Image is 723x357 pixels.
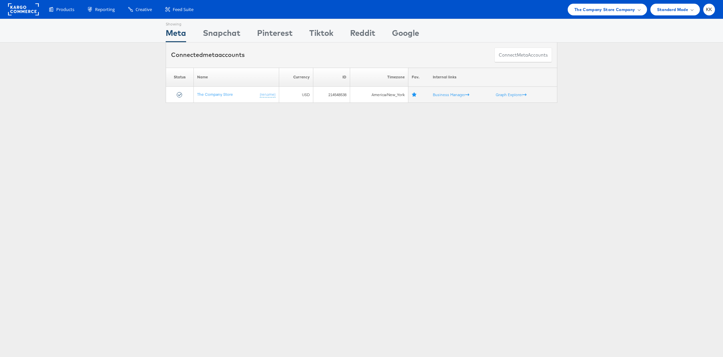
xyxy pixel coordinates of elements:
[171,51,245,59] div: Connected accounts
[494,48,552,63] button: ConnectmetaAccounts
[574,6,635,13] span: The Company Store Company
[496,92,527,97] a: Graph Explorer
[350,68,408,87] th: Timezone
[166,19,186,27] div: Showing
[136,6,152,13] span: Creative
[260,92,275,97] a: (rename)
[657,6,688,13] span: Standard Mode
[166,68,194,87] th: Status
[350,87,408,103] td: America/New_York
[203,51,218,59] span: meta
[173,6,193,13] span: Feed Suite
[257,27,293,42] div: Pinterest
[166,27,186,42] div: Meta
[203,27,240,42] div: Snapchat
[706,7,712,12] span: KK
[279,87,313,103] td: USD
[392,27,419,42] div: Google
[95,6,115,13] span: Reporting
[517,52,528,58] span: meta
[313,68,350,87] th: ID
[309,27,333,42] div: Tiktok
[313,87,350,103] td: 214548538
[279,68,313,87] th: Currency
[197,92,233,97] a: The Company Store
[433,92,469,97] a: Business Manager
[194,68,279,87] th: Name
[56,6,74,13] span: Products
[350,27,375,42] div: Reddit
